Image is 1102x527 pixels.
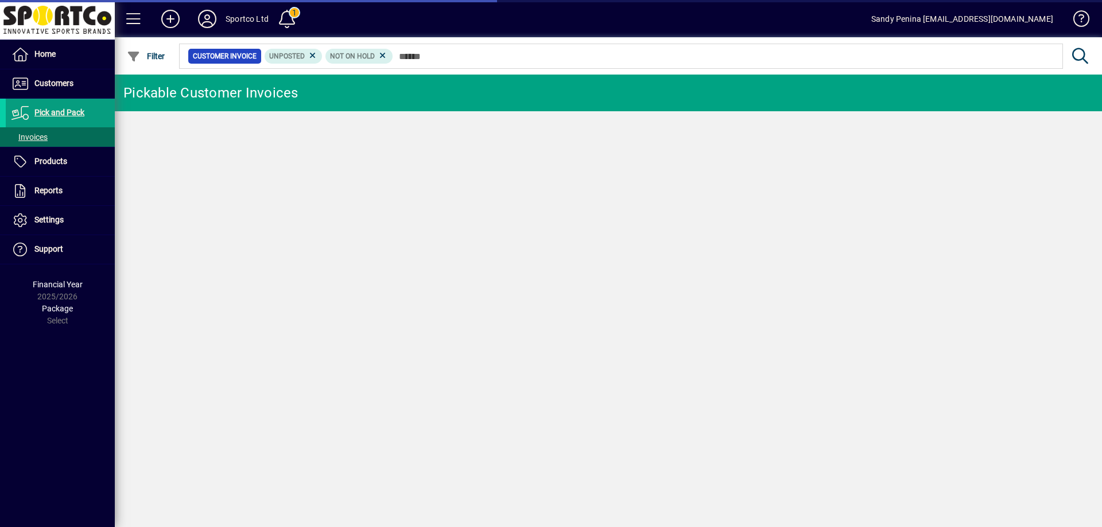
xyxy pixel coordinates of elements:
mat-chip: Hold Status: Not On Hold [325,49,393,64]
button: Add [152,9,189,29]
span: Home [34,49,56,58]
span: Package [42,304,73,313]
span: Financial Year [33,280,83,289]
a: Customers [6,69,115,98]
a: Reports [6,177,115,205]
span: Unposted [269,52,305,60]
span: Invoices [11,132,48,142]
span: Support [34,244,63,253]
span: Pick and Pack [34,108,84,117]
div: Sandy Penina [EMAIL_ADDRESS][DOMAIN_NAME] [871,10,1053,28]
a: Home [6,40,115,69]
div: Pickable Customer Invoices [123,84,298,102]
span: Filter [127,52,165,61]
button: Profile [189,9,226,29]
span: Settings [34,215,64,224]
a: Settings [6,206,115,235]
a: Invoices [6,127,115,147]
a: Knowledge Base [1065,2,1088,40]
mat-chip: Customer Invoice Status: Unposted [265,49,323,64]
a: Support [6,235,115,264]
span: Products [34,157,67,166]
span: Not On Hold [330,52,375,60]
span: Customers [34,79,73,88]
a: Products [6,147,115,176]
span: Customer Invoice [193,50,257,62]
div: Sportco Ltd [226,10,269,28]
button: Filter [124,46,168,67]
span: Reports [34,186,63,195]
